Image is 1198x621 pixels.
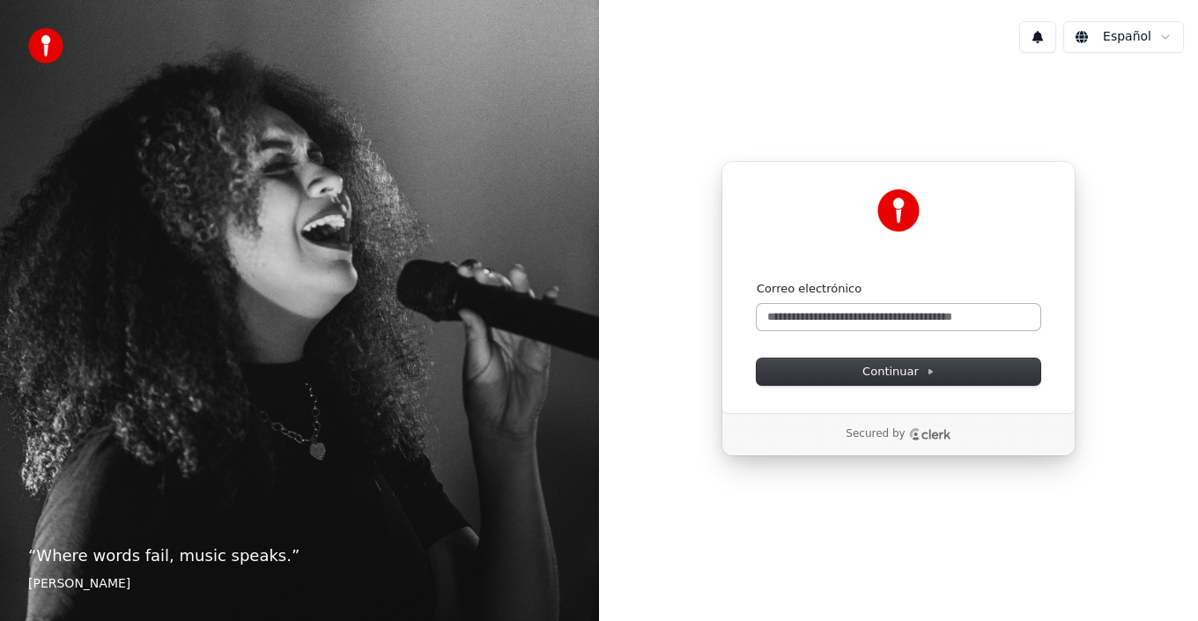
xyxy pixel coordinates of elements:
img: Youka [877,189,920,232]
p: Secured by [846,427,905,441]
a: Clerk logo [909,428,951,440]
span: Continuar [862,364,935,380]
p: “ Where words fail, music speaks. ” [28,543,571,568]
img: youka [28,28,63,63]
footer: [PERSON_NAME] [28,575,571,593]
button: Continuar [757,359,1040,385]
label: Correo electrónico [757,281,862,297]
